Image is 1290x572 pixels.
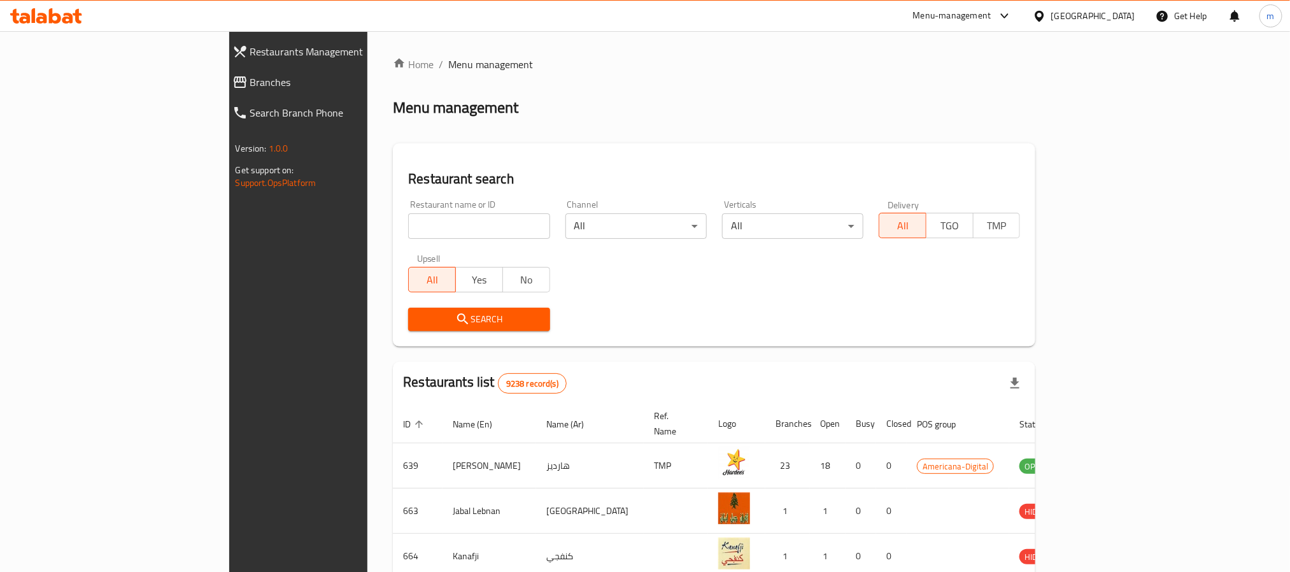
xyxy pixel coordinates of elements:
[236,162,294,178] span: Get support on:
[932,217,968,235] span: TGO
[236,140,267,157] span: Version:
[443,489,536,534] td: Jabal Lebnan
[846,404,876,443] th: Busy
[810,443,846,489] td: 18
[250,75,434,90] span: Branches
[536,443,644,489] td: هارديز
[403,373,567,394] h2: Restaurants list
[536,489,644,534] td: [GEOGRAPHIC_DATA]
[393,97,518,118] h2: Menu management
[644,443,708,489] td: TMP
[455,267,503,292] button: Yes
[879,213,926,238] button: All
[722,213,863,239] div: All
[1019,459,1051,474] span: OPEN
[1267,9,1275,23] span: m
[765,489,810,534] td: 1
[448,57,533,72] span: Menu management
[1019,549,1058,564] div: HIDDEN
[393,57,1035,72] nav: breadcrumb
[718,447,750,479] img: Hardee's
[979,217,1016,235] span: TMP
[546,417,600,432] span: Name (Ar)
[884,217,921,235] span: All
[918,459,993,474] span: Americana-Digital
[917,417,972,432] span: POS group
[499,378,566,390] span: 9238 record(s)
[708,404,765,443] th: Logo
[417,254,441,263] label: Upsell
[236,175,316,191] a: Support.OpsPlatform
[453,417,509,432] span: Name (En)
[461,271,498,289] span: Yes
[876,404,907,443] th: Closed
[846,443,876,489] td: 0
[498,373,567,394] div: Total records count
[408,308,549,331] button: Search
[414,271,451,289] span: All
[926,213,974,238] button: TGO
[443,443,536,489] td: [PERSON_NAME]
[508,271,545,289] span: No
[1000,368,1030,399] div: Export file
[810,404,846,443] th: Open
[1051,9,1135,23] div: [GEOGRAPHIC_DATA]
[876,443,907,489] td: 0
[1019,504,1058,519] span: HIDDEN
[718,492,750,524] img: Jabal Lebnan
[418,311,539,327] span: Search
[408,267,456,292] button: All
[913,8,991,24] div: Menu-management
[765,404,810,443] th: Branches
[502,267,550,292] button: No
[408,213,549,239] input: Search for restaurant name or ID..
[222,36,444,67] a: Restaurants Management
[846,489,876,534] td: 0
[654,408,693,439] span: Ref. Name
[403,417,427,432] span: ID
[810,489,846,534] td: 1
[408,169,1020,189] h2: Restaurant search
[250,105,434,120] span: Search Branch Phone
[765,443,810,489] td: 23
[876,489,907,534] td: 0
[565,213,707,239] div: All
[222,97,444,128] a: Search Branch Phone
[1019,550,1058,564] span: HIDDEN
[250,44,434,59] span: Restaurants Management
[222,67,444,97] a: Branches
[1019,417,1061,432] span: Status
[888,200,919,209] label: Delivery
[269,140,288,157] span: 1.0.0
[718,538,750,569] img: Kanafji
[973,213,1021,238] button: TMP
